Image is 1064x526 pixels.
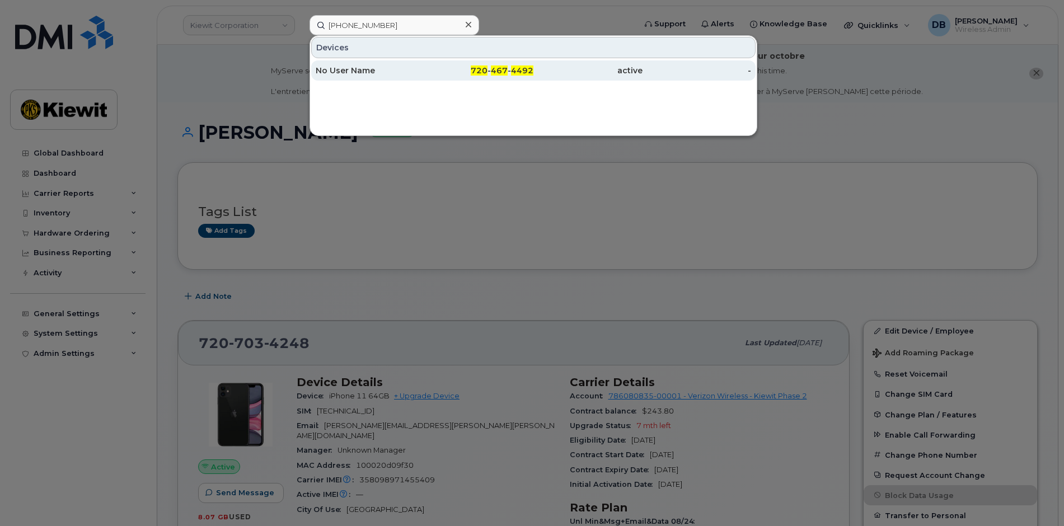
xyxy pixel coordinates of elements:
div: No User Name [316,65,425,76]
span: 720 [471,65,488,76]
div: Devices [311,37,756,58]
span: 4492 [511,65,533,76]
div: - - [425,65,534,76]
div: active [533,65,643,76]
a: No User Name720-467-4492active- [311,60,756,81]
iframe: Messenger Launcher [1015,477,1056,518]
div: - [643,65,752,76]
span: 467 [491,65,508,76]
